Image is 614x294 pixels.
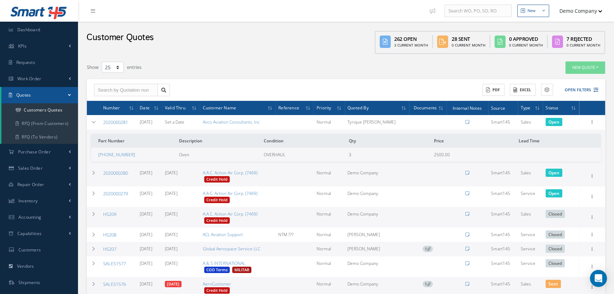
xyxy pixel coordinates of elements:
span: Capabilities [17,230,42,236]
span: Requests [16,59,35,65]
div: 0 Current Month [452,43,485,48]
span: Click to change it [546,169,562,177]
a: [DATE] [165,170,178,176]
a: RFQ (To Vendors) [1,130,78,144]
td: Demo Company [345,256,409,277]
span: Inventory [18,198,38,204]
span: Service [521,246,535,252]
span: Credit Hold [204,197,230,203]
span: Quotes [16,92,31,98]
span: Click to change it [546,230,565,239]
div: 3 Current Month [394,43,428,48]
td: [DATE] [137,242,162,256]
td: [DATE] [137,115,162,130]
span: OVERHAUL [264,152,285,158]
span: Sales Order [18,165,43,171]
th: Qty [346,134,431,148]
span: Quoted By [347,104,369,111]
td: Normal [314,242,345,256]
span: Shipments [18,279,40,285]
span: Credit Hold [204,176,230,183]
span: Documents [413,104,437,111]
a: SALES1576 [103,281,126,287]
button: New Quote [565,61,605,74]
td: Demo Company [345,207,409,228]
a: SALES1577 [103,260,126,267]
div: 0 Current Month [509,43,543,48]
a: Avco Aviation Consultants, Inc [203,119,260,125]
td: Smart145 [488,166,518,186]
a: A.A.C. Action Air Corp. (7469) [203,170,257,176]
label: entries [127,61,141,71]
td: [DATE] [137,256,162,277]
a: HS208 [103,232,116,238]
th: Condition [261,134,346,148]
span: COD Terms [204,267,230,273]
td: Normal [314,207,345,228]
div: Open Intercom Messenger [590,270,607,287]
td: Normal [314,228,345,242]
span: Sales [521,119,531,125]
td: Smart145 [488,207,518,228]
span: Work Order [17,76,41,82]
span: Repair Order [17,181,44,187]
th: Part Number [91,134,176,148]
td: Smart145 [488,186,518,207]
td: Smart145 [488,242,518,256]
span: Dashboard [17,27,40,33]
span: Sales [521,170,531,176]
a: HS207 [103,246,116,252]
a: 1 [423,281,433,287]
span: Credit Hold [204,287,230,294]
th: Price [431,134,516,148]
td: Smart145 [488,256,518,277]
td: Normal [314,186,345,207]
span: Vendors [17,263,34,269]
a: 1 [423,246,433,252]
span: Click to change it [546,245,565,253]
span: Customers [18,247,41,253]
button: Excel [510,84,536,96]
td: [DATE] [137,228,162,242]
a: ACL Aviation Support [203,232,243,238]
a: 2020000281 [103,119,128,125]
button: Demo Company [553,4,602,18]
td: [PERSON_NAME] [345,242,409,256]
a: 2020000280 [103,170,128,176]
td: Normal [314,115,345,130]
td: [PERSON_NAME] [345,228,409,242]
input: Search WO, PO, SO, RO [445,5,512,17]
div: 28 Sent [452,35,485,43]
span: KPIs [18,43,27,49]
span: Service [521,232,535,238]
div: 0 Current Month [566,43,600,48]
input: Search by Quotation number [94,84,158,97]
td: Tyrique [PERSON_NAME] [345,115,409,130]
td: NTM ??? [275,228,314,242]
span: Number [103,104,120,111]
td: [DATE] [137,166,162,186]
label: Show [87,61,99,71]
a: [DATE] [165,232,178,238]
a: Global Aerospace Service LLC [203,246,260,252]
a: HS209 [103,211,116,217]
a: A & S INTERNATIONAL [203,260,245,266]
span: Purchase Order [18,149,51,155]
a: [DATE] [165,211,178,217]
a: Customers Quotes [1,103,78,117]
span: MILITAR [232,267,251,273]
a: A.A.C. Action Air Corp. (7469) [203,211,257,217]
td: Normal [314,256,345,277]
span: Click to change it [546,118,562,126]
span: Sales [521,211,531,217]
span: Click to change it [546,210,565,218]
a: 2020000279 [103,190,128,197]
a: [DATE] [165,246,178,252]
span: Click to change it [546,280,561,288]
span: Type [521,104,531,111]
span: Click to change it [546,259,565,267]
td: [DATE] [137,186,162,207]
th: Lead Time [516,134,601,148]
